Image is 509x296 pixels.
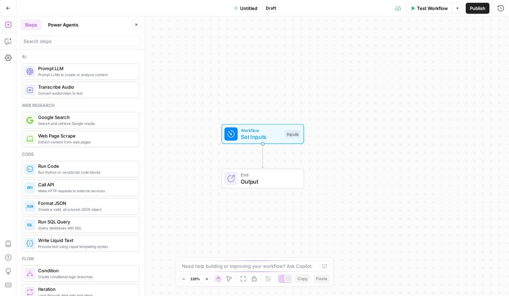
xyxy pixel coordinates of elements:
button: Paste [313,274,330,283]
button: Steps [21,19,41,30]
div: Ai [22,54,139,60]
span: Call API [38,181,134,188]
span: Convert audio/video to text [38,90,134,96]
span: Process text using Liquid templating syntax [38,244,134,249]
span: Prompt LLM [38,65,134,72]
span: Run Python or JavaScript code blocks [38,169,134,175]
span: Prompt LLMs to create or analyze content [38,72,134,77]
span: Create conditional logic branches [38,274,134,279]
span: Untitled [240,5,257,12]
button: Test Workflow [406,3,452,14]
button: Copy [295,274,310,283]
button: Untitled [230,3,261,14]
div: Inputs [285,130,300,138]
span: Write Liquid Text [38,237,134,244]
div: Web research [22,102,139,109]
span: Publish [470,5,485,12]
span: Workflow [241,127,282,133]
span: Search and retrieve Google results [38,121,134,126]
button: Publish [466,3,489,14]
div: EndOutput [199,169,327,189]
span: Google Search [38,114,134,121]
span: Iteration [38,286,134,293]
input: Search steps [24,38,138,45]
span: Create a valid, structured JSON object [38,207,134,212]
span: Make HTTP requests to external services [38,188,134,194]
div: WorkflowSet InputsInputs [199,124,327,144]
span: Transcribe Audio [38,84,134,90]
span: Web Page Scrape [38,132,134,139]
span: Output [241,177,297,186]
span: Run Code [38,163,134,169]
span: Copy [297,276,308,282]
span: Paste [316,276,327,282]
span: Format JSON [38,200,134,207]
span: Extract content from web pages [38,139,134,145]
span: Test Workflow [417,5,448,12]
span: Set Inputs [241,133,282,141]
span: Run SQL Query [38,218,134,225]
span: Condition [38,267,134,274]
div: Flow [22,256,139,262]
span: End [241,172,297,178]
button: Power Agents [44,19,82,30]
span: Query databases with SQL [38,225,134,231]
span: Draft [266,5,276,11]
g: Edge from start to end [261,144,264,168]
div: Code [22,151,139,157]
span: 120% [190,276,200,282]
